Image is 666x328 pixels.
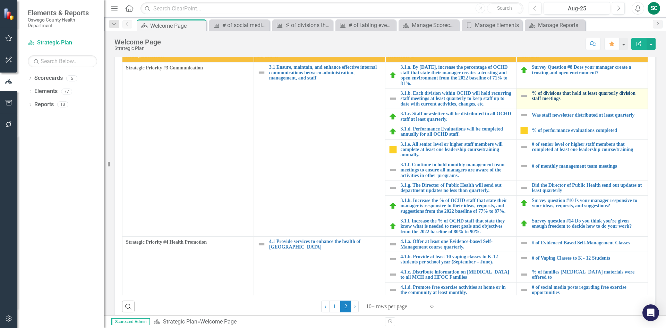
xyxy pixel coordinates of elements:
td: Double-Click to Edit Right Click for Context Menu [385,180,516,196]
div: Manage Elements [475,21,520,30]
a: Survey question #14 Do you think you’re given enough freedom to decide how to do your work? [532,218,644,229]
a: Strategic Plan [163,318,197,325]
span: ‹ [324,303,326,309]
td: Double-Click to Edit Right Click for Context Menu [385,88,516,109]
a: Manage Elements [463,21,520,30]
td: Double-Click to Edit Right Click for Context Menu [385,139,516,160]
img: Not Defined [520,239,528,247]
div: # of social media posts [222,21,268,30]
td: Double-Click to Edit Right Click for Context Menu [516,139,648,160]
td: Double-Click to Edit Right Click for Context Menu [385,62,516,89]
div: Welcome Page [114,38,161,46]
img: Not Defined [257,240,266,249]
img: Not Defined [389,184,397,192]
div: 5 [66,75,77,81]
a: 3.1.f. Continue to hold monthly management team meetings to ensure all managers are aware of the ... [401,162,513,178]
img: Not Defined [520,111,528,119]
td: Double-Click to Edit Right Click for Context Menu [516,109,648,124]
a: # of Evidenced Based Self-Management Classes [532,240,644,245]
img: On Target [389,202,397,210]
span: Strategic Priority #3 Communication [126,65,250,72]
img: On Target [520,66,528,74]
a: 3.1.d. Performance Evaluations will be completed annually for all OCHD staff. [401,126,513,137]
td: Double-Click to Edit Right Click for Context Menu [516,267,648,282]
img: Not Defined [520,143,528,151]
div: Welcome Page [150,22,205,30]
a: Survey question #10 Is your manager responsive to your ideas, requests, and suggestions? [532,198,644,209]
div: » [153,318,380,326]
a: 3.1.h. Increase the % of OCHD staff that state their manager is responsive to their ideas, reques... [401,198,513,214]
a: 1 [329,301,340,312]
img: On Target [520,199,528,207]
button: SC [648,2,660,15]
div: 13 [57,102,68,108]
img: Not Defined [257,68,266,77]
a: 4.1.b. Provide at least 10 vaping classes to K-12 students per school year (September – June). [401,254,513,265]
td: Double-Click to Edit Right Click for Context Menu [516,195,648,216]
div: Manage Reports [538,21,583,30]
a: Manage Reports [527,21,583,30]
td: Double-Click to Edit Right Click for Context Menu [385,267,516,282]
td: Double-Click to Edit Right Click for Context Menu [385,195,516,216]
img: Not Defined [520,254,528,262]
img: On Target [389,112,397,121]
a: # of social media posts [211,21,268,30]
a: 3.1 Ensure, maintain, and enhance effective internal communications between administration, manag... [269,65,382,81]
td: Double-Click to Edit Right Click for Context Menu [516,216,648,236]
a: # of tabling events [337,21,394,30]
td: Double-Click to Edit Right Click for Context Menu [516,252,648,267]
img: Not Defined [520,92,528,100]
td: Double-Click to Edit Right Click for Context Menu [516,180,648,196]
span: Strategic Priority #4 Health Promotion [126,239,250,246]
a: Strategic Plan [28,39,97,47]
input: Search ClearPoint... [140,2,523,15]
a: # of Vaping Classes to K - 12 Students [532,255,644,261]
a: % of performance evaluations completed [532,128,644,133]
td: Double-Click to Edit Right Click for Context Menu [385,282,516,297]
a: Manage Scorecards [400,21,457,30]
a: % of divisions that hold at least quarterly division staff meetings [532,91,644,101]
a: Scorecards [34,74,63,82]
img: Not Defined [389,286,397,294]
a: # of social media posts regarding free exercise opportunities [532,285,644,295]
div: Manage Scorecards [412,21,457,30]
input: Search Below... [28,55,97,67]
a: Survey Question #8 Does your manager create a trusting and open environment? [532,65,644,75]
button: Aug-25 [544,2,610,15]
small: Oswego County Health Department [28,17,97,28]
a: 3.1.b. Each division within OCHD will hold recurring staff meetings at least quarterly to keep st... [401,91,513,107]
a: 3.1.g. The Director of Public Health will send out department updates no less than quarterly. [401,183,513,193]
a: % of families [MEDICAL_DATA] materials were offered to [532,269,644,280]
td: Double-Click to Edit Right Click for Context Menu [385,252,516,267]
td: Double-Click to Edit Right Click for Context Menu [385,160,516,180]
img: ClearPoint Strategy [3,8,16,20]
td: Double-Click to Edit Right Click for Context Menu [385,124,516,139]
a: 4.1 Provide services to enhance the health of [GEOGRAPHIC_DATA] [269,239,382,250]
img: On Target [389,127,397,136]
a: 4.1.d. Promote free exercise activities at home or in the community at least monthly. [401,285,513,295]
a: # of monthly management team meetings [532,163,644,169]
td: Double-Click to Edit [122,62,254,237]
span: Elements & Reports [28,9,97,17]
img: Not Defined [520,270,528,279]
img: Not Defined [389,94,397,103]
a: 3.1.e. All senior level or higher staff members will complete at least one leadership course/trai... [401,142,513,158]
img: Caution [520,126,528,135]
div: Aug-25 [546,5,608,13]
td: Double-Click to Edit Right Click for Context Menu [516,124,648,139]
a: 3.1.a. By [DATE], increase the percentage of OCHD staff that state their manager creates a trusti... [401,65,513,86]
a: 3.1.i. Increase the % of OCHD staff that state they know what is needed to meet goals and objecti... [401,218,513,234]
div: Strategic Plan [114,46,161,51]
span: 2 [340,301,351,312]
div: # of tabling events [349,21,394,30]
div: % of divisions that hold at least quarterly division staff meetings [285,21,331,30]
img: Not Defined [389,240,397,249]
div: Open Intercom Messenger [642,304,659,321]
td: Double-Click to Edit Right Click for Context Menu [516,160,648,180]
img: On Target [389,71,397,79]
img: Not Defined [389,255,397,263]
span: › [354,303,356,309]
img: Not Defined [389,270,397,279]
td: Double-Click to Edit Right Click for Context Menu [385,109,516,124]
